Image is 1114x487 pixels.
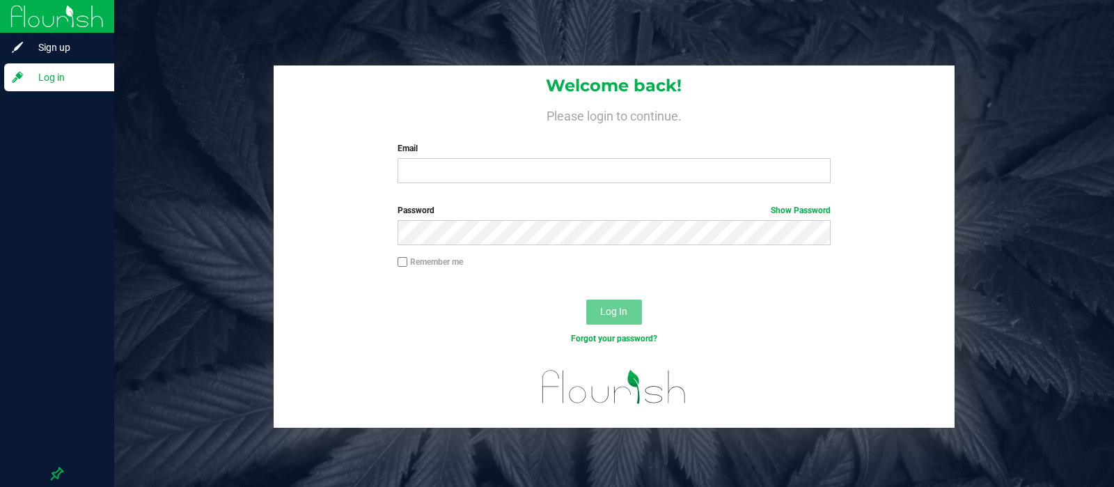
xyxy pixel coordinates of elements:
[398,257,407,267] input: Remember me
[571,334,657,343] a: Forgot your password?
[529,360,699,415] img: flourish_logo.svg
[586,300,642,325] button: Log In
[24,69,108,86] span: Log in
[398,206,434,215] span: Password
[10,40,24,54] inline-svg: Sign up
[274,77,954,95] h1: Welcome back!
[600,306,627,317] span: Log In
[274,106,954,123] h4: Please login to continue.
[50,467,64,481] label: Pin the sidebar to full width on large screens
[10,70,24,84] inline-svg: Log in
[398,142,831,155] label: Email
[24,39,108,56] span: Sign up
[771,206,831,215] a: Show Password
[398,256,463,268] label: Remember me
